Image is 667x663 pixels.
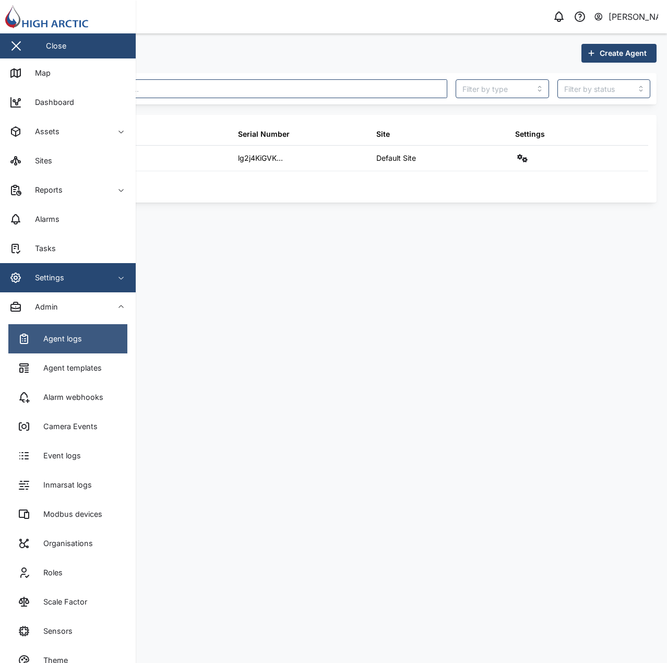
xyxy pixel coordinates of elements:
div: Modbus devices [35,508,102,520]
div: Agent templates [35,362,102,374]
div: Site [376,128,390,140]
img: Main Logo [5,5,141,28]
div: Serial Number [238,128,290,140]
div: Alarm webhooks [35,392,103,403]
a: Agent logs [8,324,127,353]
div: [PERSON_NAME] [609,10,659,23]
a: Organisations [8,529,127,558]
div: Close [46,40,66,52]
div: Scale Factor [35,596,87,608]
a: Roles [8,558,127,587]
a: Inmarsat logs [8,470,127,500]
div: Default Site [376,152,416,164]
div: Agent logs [35,333,82,345]
input: Search agent here... [50,79,447,98]
button: [PERSON_NAME] [593,9,659,24]
div: Sites [27,155,52,167]
div: Map [27,67,51,79]
a: Modbus devices [8,500,127,529]
div: lg2j4KiGVK... [238,152,283,164]
div: Camera Events [35,421,98,432]
div: Admin [27,301,58,313]
input: Filter by status [557,79,650,98]
button: Create Agent [581,44,657,63]
div: Assets [27,126,59,137]
div: Event logs [35,450,81,461]
div: Settings [515,128,545,140]
a: Event logs [8,441,127,470]
span: Create Agent [600,44,647,62]
a: Alarm webhooks [8,383,127,412]
div: Settings [27,272,64,283]
div: Alarms [27,214,59,225]
a: Agent templates [8,353,127,383]
div: Organisations [35,538,93,549]
div: Dashboard [27,97,74,108]
div: Reports [27,184,63,196]
a: Scale Factor [8,587,127,617]
div: Tasks [27,243,56,254]
div: Roles [35,567,63,578]
div: Inmarsat logs [35,479,92,491]
a: Camera Events [8,412,127,441]
a: Sensors [8,617,127,646]
div: Sensors [35,625,73,637]
input: Filter by type [456,79,549,98]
